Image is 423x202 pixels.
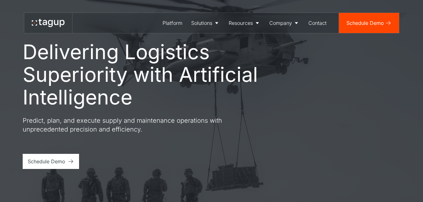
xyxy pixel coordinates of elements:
div: Platform [163,19,182,27]
a: Contact [304,13,331,33]
a: Resources [224,13,265,33]
div: Company [269,19,292,27]
div: Contact [308,19,327,27]
a: Platform [158,13,187,33]
div: Schedule Demo [346,19,384,27]
a: Company [265,13,304,33]
div: Resources [229,19,253,27]
a: Schedule Demo [23,154,79,169]
a: Schedule Demo [339,13,399,33]
div: Solutions [191,19,212,27]
h1: Delivering Logistics Superiority with Artificial Intelligence [23,41,287,109]
a: Solutions [187,13,224,33]
div: Schedule Demo [28,158,65,165]
p: Predict, plan, and execute supply and maintenance operations with unprecedented precision and eff... [23,116,249,134]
